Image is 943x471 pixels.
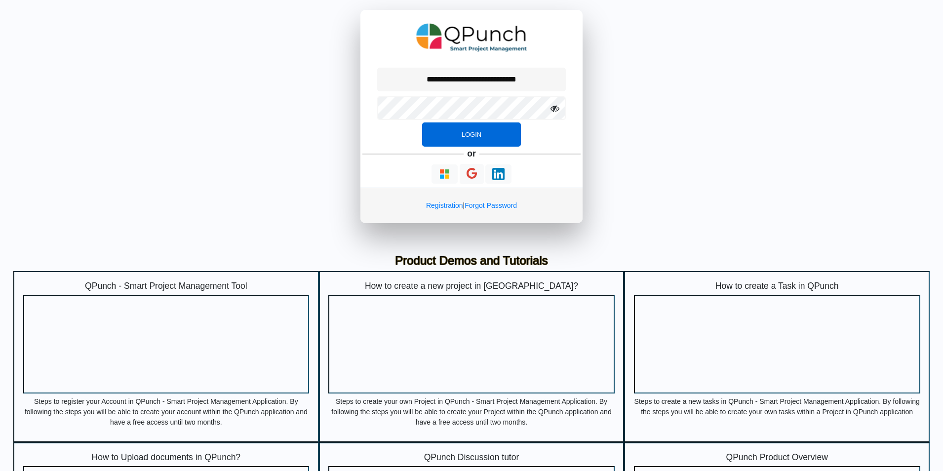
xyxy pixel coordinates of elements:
h5: QPunch Discussion tutor [328,452,615,463]
button: Continue With Microsoft Azure [432,164,458,184]
button: Continue With LinkedIn [485,164,511,184]
a: Forgot Password [465,201,517,209]
div: | [360,188,583,223]
button: Continue With Google [460,164,484,184]
h5: QPunch Product Overview [634,452,920,463]
h5: or [466,147,478,160]
h3: Product Demos and Tutorials [21,254,922,268]
button: Login [422,122,521,147]
p: Steps to register your Account in QPunch - Smart Project Management Application. By following the... [23,396,310,426]
a: Registration [426,201,463,209]
span: Login [462,131,481,138]
h5: How to create a Task in QPunch [634,281,920,291]
img: Loading... [492,168,505,180]
img: QPunch [416,20,527,55]
h5: How to Upload documents in QPunch? [23,452,310,463]
img: Loading... [438,168,451,180]
p: Steps to create a new tasks in QPunch - Smart Project Management Application. By following the st... [634,396,920,426]
p: Steps to create your own Project in QPunch - Smart Project Management Application. By following t... [328,396,615,426]
h5: QPunch - Smart Project Management Tool [23,281,310,291]
h5: How to create a new project in [GEOGRAPHIC_DATA]? [328,281,615,291]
